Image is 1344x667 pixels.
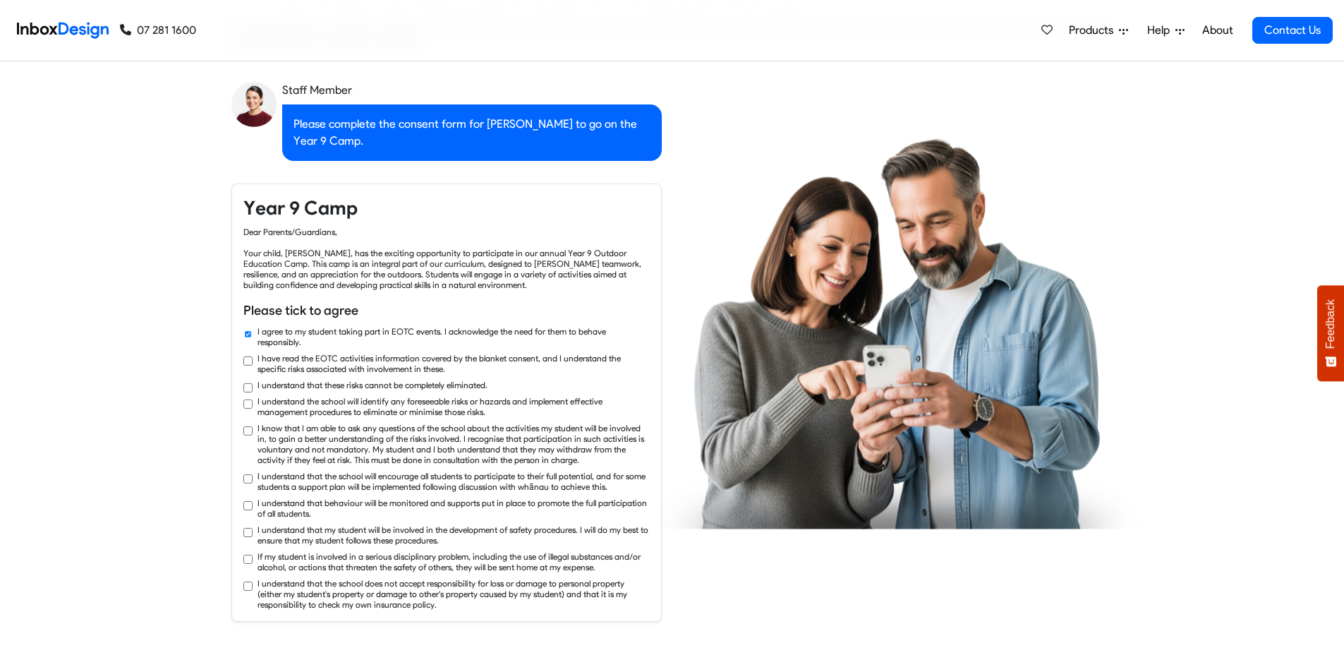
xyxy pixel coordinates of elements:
[655,138,1139,529] img: parents_using_phone.png
[1069,22,1119,39] span: Products
[258,353,650,374] label: I have read the EOTC activities information covered by the blanket consent, and I understand the ...
[1063,16,1134,44] a: Products
[1147,22,1175,39] span: Help
[258,396,650,417] label: I understand the school will identify any foreseeable risks or hazards and implement effective ma...
[258,524,650,546] label: I understand that my student will be involved in the development of safety procedures. I will do ...
[258,380,488,390] label: I understand that these risks cannot be completely eliminated.
[258,423,650,465] label: I know that I am able to ask any questions of the school about the activities my student will be ...
[258,551,650,572] label: If my student is involved in a serious disciplinary problem, including the use of illegal substan...
[1198,16,1237,44] a: About
[258,498,650,519] label: I understand that behaviour will be monitored and supports put in place to promote the full parti...
[231,82,277,127] img: staff_avatar.png
[1317,285,1344,381] button: Feedback - Show survey
[1142,16,1190,44] a: Help
[1252,17,1333,44] a: Contact Us
[243,301,650,320] h6: Please tick to agree
[258,471,650,492] label: I understand that the school will encourage all students to participate to their full potential, ...
[120,22,196,39] a: 07 281 1600
[258,326,650,347] label: I agree to my student taking part in EOTC events. I acknowledge the need for them to behave respo...
[243,227,650,290] div: Dear Parents/Guardians, Your child, [PERSON_NAME], has the exciting opportunity to participate in...
[243,196,650,221] h4: Year 9 Camp
[282,104,662,161] div: Please complete the consent form for [PERSON_NAME] to go on the Year 9 Camp.
[258,578,650,610] label: I understand that the school does not accept responsibility for loss or damage to personal proper...
[1324,299,1337,349] span: Feedback
[282,82,662,99] div: Staff Member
